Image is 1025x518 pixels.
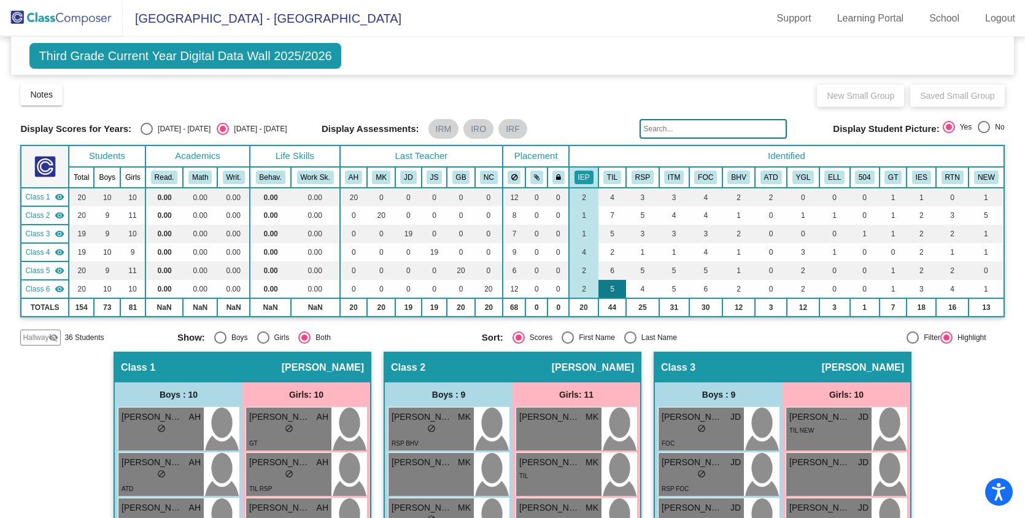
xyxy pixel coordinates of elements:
td: 19 [69,243,94,261]
div: No [990,122,1004,133]
td: 0 [819,280,850,298]
td: 0 [755,225,787,243]
td: 1 [880,206,907,225]
td: 1 [819,243,850,261]
button: GB [452,171,470,184]
td: 1 [936,243,969,261]
td: 0.00 [183,280,217,298]
a: School [919,9,969,28]
th: Academics [145,145,250,167]
mat-chip: IRF [498,119,527,139]
td: 19 [422,243,447,261]
td: 2 [755,188,787,206]
td: 0 [422,280,447,298]
span: Class 6 [25,284,50,295]
td: 0.00 [183,261,217,280]
td: 20 [367,298,395,317]
td: 1 [722,206,755,225]
td: 7 [503,225,525,243]
td: 2 [722,225,755,243]
button: RSP [632,171,654,184]
td: 0 [475,261,503,280]
button: JS [427,171,443,184]
td: 19 [395,225,421,243]
td: 3 [787,243,819,261]
th: Intervention Team [659,167,689,188]
td: 10 [120,280,145,298]
td: 2 [722,188,755,206]
th: Students [69,145,145,167]
td: 20 [475,280,503,298]
button: ATD [760,171,782,184]
td: 5 [598,225,626,243]
td: NaN [145,298,184,317]
td: 1 [819,206,850,225]
td: 6 [598,261,626,280]
span: Notes [30,90,53,99]
td: 0 [850,206,880,225]
td: 9 [94,206,120,225]
td: 1 [626,243,659,261]
td: 0 [936,188,969,206]
td: 0 [525,243,547,261]
td: 20 [69,188,94,206]
td: 2 [598,243,626,261]
button: Notes [20,83,63,106]
td: 0.00 [217,225,250,243]
mat-icon: visibility [55,247,64,257]
th: NaTosha Comstock [475,167,503,188]
td: 0 [755,206,787,225]
td: 3 [626,188,659,206]
td: 10 [94,243,120,261]
button: YGL [792,171,814,184]
td: 2 [787,280,819,298]
td: 5 [626,261,659,280]
td: 0 [525,225,547,243]
button: BHV [727,171,749,184]
a: Learning Portal [827,9,914,28]
td: 7 [598,206,626,225]
th: Girls [120,167,145,188]
td: 0 [525,298,547,317]
td: 3 [689,225,722,243]
td: NaN [291,298,340,317]
td: 10 [94,280,120,298]
td: 10 [94,188,120,206]
td: 11 [120,206,145,225]
td: 4 [569,243,598,261]
th: Young for grade level [787,167,819,188]
td: 0.00 [217,188,250,206]
th: Ashley Hawkins [340,167,368,188]
td: 10 [120,225,145,243]
th: Jylian Davis [395,167,421,188]
td: 1 [880,280,907,298]
td: 12 [503,280,525,298]
td: 0.00 [250,188,291,206]
td: 0.00 [145,188,184,206]
mat-chip: IRO [463,119,493,139]
td: 12 [503,188,525,206]
td: 0 [755,261,787,280]
td: 5 [626,206,659,225]
button: GT [884,171,902,184]
td: 4 [689,243,722,261]
th: Placement [503,145,569,167]
td: 5 [659,280,689,298]
th: Melinda Kincade [367,167,395,188]
th: Keep with teacher [547,167,569,188]
td: 2 [936,225,969,243]
td: 8 [503,206,525,225]
td: 0 [367,243,395,261]
td: 20 [69,261,94,280]
td: 1 [907,188,936,206]
div: [DATE] - [DATE] [153,123,211,134]
td: 0 [447,206,474,225]
td: 0.00 [250,243,291,261]
button: NEW [974,171,999,184]
mat-icon: visibility [55,192,64,202]
td: 0 [547,188,569,206]
button: ELL [824,171,845,184]
td: 0 [525,188,547,206]
th: IEP for Speech [907,167,936,188]
th: Boys [94,167,120,188]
